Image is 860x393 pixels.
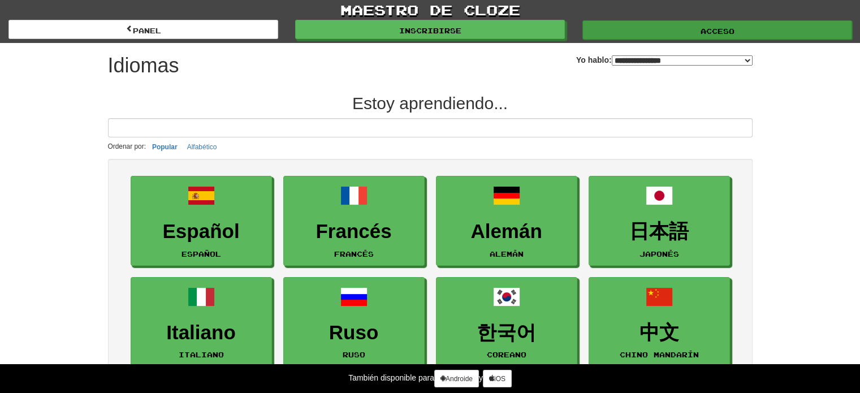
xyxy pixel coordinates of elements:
[131,176,272,266] a: EspañolEspañol
[179,351,224,359] font: italiano
[329,321,379,343] font: Ruso
[620,351,699,359] font: chino mandarín
[187,143,217,151] font: Alfabético
[283,277,425,367] a: Rusoruso
[108,54,179,77] font: Idiomas
[133,27,161,34] font: panel
[494,375,505,383] font: iOS
[166,321,236,343] font: Italiano
[629,220,689,242] font: 日本語
[149,140,181,153] button: Popular
[295,20,565,39] a: Inscribirse
[490,250,524,258] font: Alemán
[446,375,473,383] font: Androide
[639,321,679,343] font: 中文
[343,351,365,359] font: ruso
[576,55,612,64] font: Yo hablo:
[316,220,391,242] font: Francés
[152,143,178,151] font: Popular
[479,373,483,382] font: y
[283,176,425,266] a: FrancésFrancés
[399,27,461,34] font: Inscribirse
[434,370,479,387] a: Androide
[352,94,508,113] font: Estoy aprendiendo...
[612,55,753,66] select: Yo hablo:
[436,277,577,367] a: 한국어coreano
[639,250,679,258] font: japonés
[582,20,852,40] a: Acceso
[334,250,374,258] font: Francés
[131,277,272,367] a: Italianoitaliano
[589,277,730,367] a: 中文chino mandarín
[340,1,520,18] font: maestro de cloze
[8,20,278,39] a: panel
[589,176,730,266] a: 日本語japonés
[181,250,221,258] font: Español
[108,142,146,150] font: Ordenar por:
[162,220,239,242] font: Español
[436,176,577,266] a: AlemánAlemán
[184,140,221,153] button: Alfabético
[483,370,512,387] a: iOS
[348,373,434,382] font: También disponible para
[701,27,734,35] font: Acceso
[470,220,542,242] font: Alemán
[487,351,526,359] font: coreano
[477,321,536,343] font: 한국어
